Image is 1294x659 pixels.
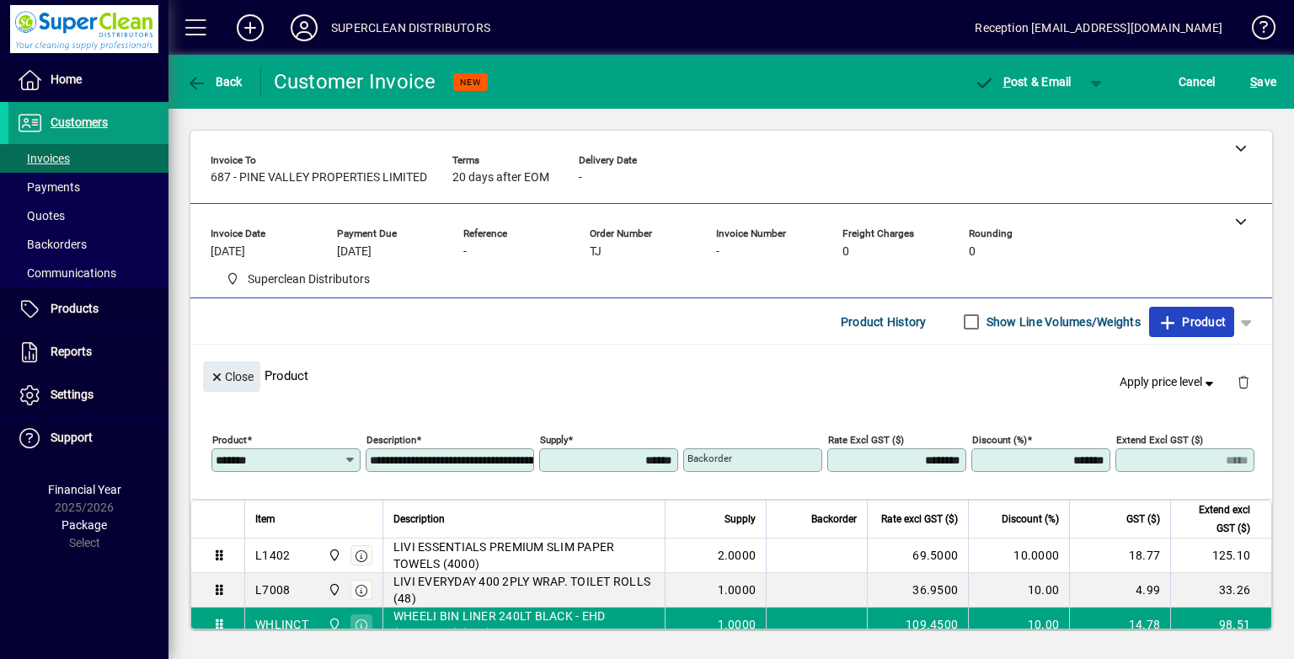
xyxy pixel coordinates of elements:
span: Extend excl GST ($) [1181,501,1250,538]
span: Settings [51,388,94,401]
span: Close [210,363,254,391]
a: Invoices [8,144,168,173]
td: 10.00 [968,608,1069,641]
button: Close [203,362,260,392]
a: Reports [8,331,168,373]
div: WHLINCT [255,616,308,633]
app-page-header-button: Close [199,368,265,383]
span: Description [393,510,445,528]
span: Product [1158,308,1226,335]
span: - [579,171,582,185]
mat-label: Description [366,434,416,446]
span: Customers [51,115,108,129]
span: LIVI ESSENTIALS PREMIUM SLIM PAPER TOWELS (4000) [393,538,655,572]
span: [DATE] [211,245,245,259]
span: 0 [969,245,976,259]
span: TJ [590,245,602,259]
a: Support [8,417,168,459]
div: 109.4500 [878,616,958,633]
app-page-header-button: Back [168,67,261,97]
span: S [1250,75,1257,88]
span: WHEELI BIN LINER 240LT BLACK - EHD (3PKTSx50) (150) [393,608,655,641]
a: Payments [8,173,168,201]
span: Cancel [1179,68,1216,95]
label: Show Line Volumes/Weights [983,313,1141,330]
span: 0 [842,245,849,259]
span: [DATE] [337,245,372,259]
button: Save [1246,67,1281,97]
span: Rate excl GST ($) [881,510,958,528]
span: 687 - PINE VALLEY PROPERTIES LIMITED [211,171,427,185]
span: LIVI EVERYDAY 400 2PLY WRAP. TOILET ROLLS (48) [393,573,655,607]
td: 33.26 [1170,573,1271,608]
span: - [716,245,719,259]
span: Superclean Distributors [323,546,343,565]
td: 10.00 [968,573,1069,608]
span: Superclean Distributors [219,269,377,290]
span: Supply [725,510,756,528]
span: Product History [841,308,927,335]
div: Reception [EMAIL_ADDRESS][DOMAIN_NAME] [975,14,1222,41]
button: Product [1149,307,1234,337]
a: Communications [8,259,168,287]
mat-label: Backorder [687,453,732,464]
div: 69.5000 [878,547,958,564]
div: L7008 [255,581,290,598]
button: Delete [1223,362,1264,402]
span: NEW [460,77,481,88]
button: Add [223,13,277,43]
span: Products [51,302,99,315]
span: Superclean Distributors [248,271,370,288]
td: 14.78 [1069,608,1170,641]
td: 18.77 [1069,538,1170,573]
div: Product [190,345,1272,406]
div: Customer Invoice [274,68,436,95]
span: Apply price level [1120,373,1217,391]
td: 125.10 [1170,538,1271,573]
a: Knowledge Base [1239,3,1273,58]
span: Backorder [811,510,857,528]
mat-label: Extend excl GST ($) [1116,434,1203,446]
a: Home [8,59,168,101]
span: 2.0000 [718,547,757,564]
a: Quotes [8,201,168,230]
button: Post & Email [965,67,1080,97]
td: 4.99 [1069,573,1170,608]
span: Invoices [17,152,70,165]
span: - [463,245,467,259]
span: Communications [17,266,116,280]
div: SUPERCLEAN DISTRIBUTORS [331,14,490,41]
span: Reports [51,345,92,358]
a: Products [8,288,168,330]
div: L1402 [255,547,290,564]
span: 20 days after EOM [452,171,549,185]
span: Financial Year [48,483,121,496]
span: 1.0000 [718,581,757,598]
mat-label: Product [212,434,247,446]
button: Product History [834,307,933,337]
span: Backorders [17,238,87,251]
span: Back [186,75,243,88]
span: GST ($) [1126,510,1160,528]
span: Item [255,510,275,528]
span: Discount (%) [1002,510,1059,528]
span: Superclean Distributors [323,615,343,634]
td: 98.51 [1170,608,1271,641]
span: P [1003,75,1011,88]
span: Superclean Distributors [323,581,343,599]
app-page-header-button: Delete [1223,374,1264,389]
span: Quotes [17,209,65,222]
div: 36.9500 [878,581,958,598]
mat-label: Rate excl GST ($) [828,434,904,446]
td: 10.0000 [968,538,1069,573]
span: Package [61,518,107,532]
button: Profile [277,13,331,43]
button: Apply price level [1113,367,1224,398]
span: ave [1250,68,1276,95]
span: 1.0000 [718,616,757,633]
span: Support [51,431,93,444]
span: Home [51,72,82,86]
button: Back [182,67,247,97]
mat-label: Discount (%) [972,434,1027,446]
span: ost & Email [974,75,1072,88]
